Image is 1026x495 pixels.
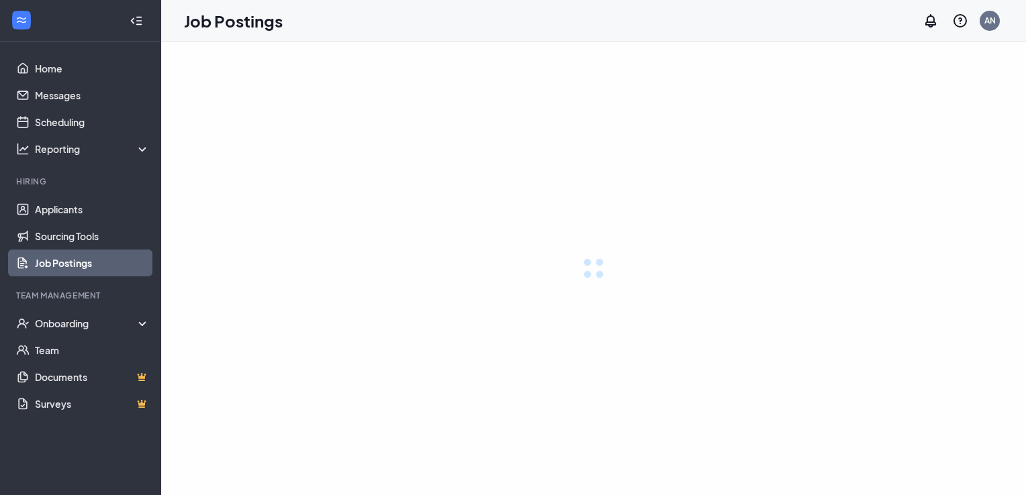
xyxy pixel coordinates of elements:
[35,109,150,135] a: Scheduling
[35,196,150,223] a: Applicants
[16,317,30,330] svg: UserCheck
[35,250,150,276] a: Job Postings
[16,142,30,156] svg: Analysis
[16,176,147,187] div: Hiring
[35,142,150,156] div: Reporting
[35,364,150,390] a: DocumentsCrown
[184,9,283,32] h1: Job Postings
[15,13,28,27] svg: WorkstreamLogo
[16,290,147,301] div: Team Management
[35,82,150,109] a: Messages
[35,223,150,250] a: Sourcing Tools
[130,14,143,27] svg: Collapse
[984,15,996,26] div: AN
[35,317,150,330] div: Onboarding
[35,390,150,417] a: SurveysCrown
[923,13,939,29] svg: Notifications
[35,337,150,364] a: Team
[35,55,150,82] a: Home
[952,13,968,29] svg: QuestionInfo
